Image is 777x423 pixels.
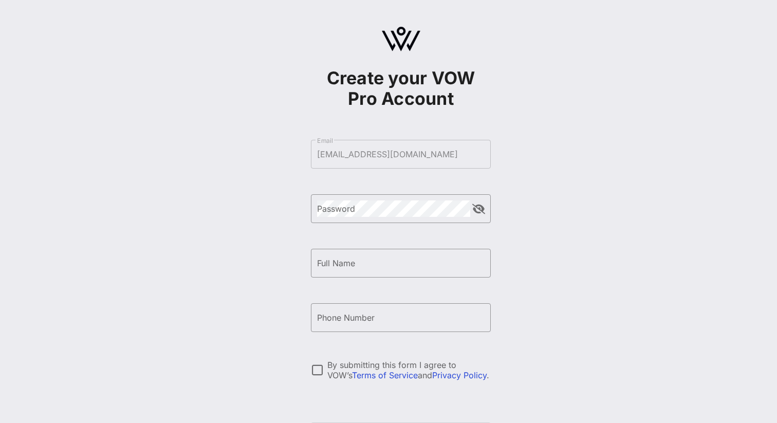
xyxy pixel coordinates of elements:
[382,27,420,51] img: logo.svg
[311,68,491,109] h1: Create your VOW Pro Account
[352,370,418,380] a: Terms of Service
[432,370,487,380] a: Privacy Policy
[472,204,485,214] button: append icon
[327,360,491,380] div: By submitting this form I agree to VOW’s and .
[317,137,333,144] label: Email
